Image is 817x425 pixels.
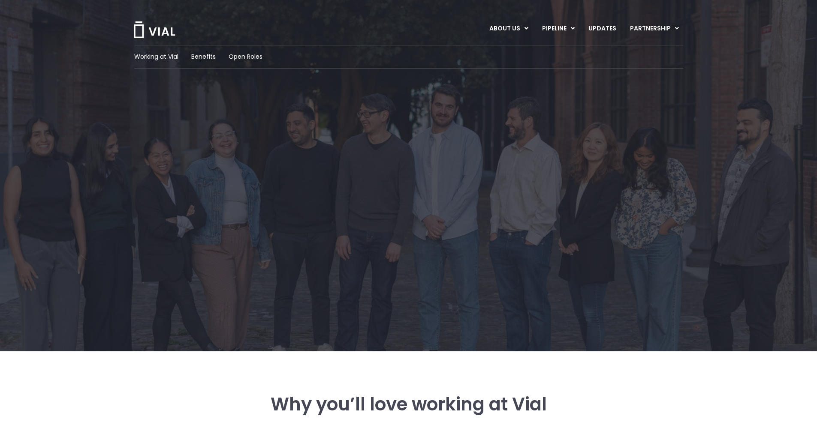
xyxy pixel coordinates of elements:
[133,21,176,38] img: Vial Logo
[623,21,686,36] a: PARTNERSHIPMenu Toggle
[482,21,535,36] a: ABOUT USMenu Toggle
[535,21,581,36] a: PIPELINEMenu Toggle
[181,394,636,415] h3: Why you’ll love working at Vial
[134,52,178,61] a: Working at Vial
[229,52,262,61] a: Open Roles
[582,21,623,36] a: UPDATES
[191,52,216,61] a: Benefits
